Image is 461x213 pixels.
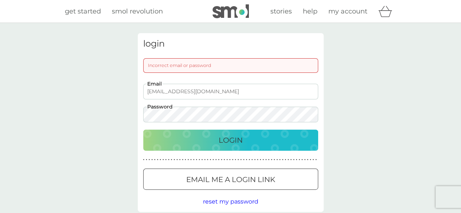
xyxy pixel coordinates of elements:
[160,158,161,162] p: ●
[151,158,153,162] p: ●
[224,158,225,162] p: ●
[270,6,292,17] a: stories
[293,158,294,162] p: ●
[271,158,272,162] p: ●
[146,158,147,162] p: ●
[186,174,275,185] p: Email me a login link
[282,158,284,162] p: ●
[235,158,236,162] p: ●
[246,158,247,162] p: ●
[204,158,206,162] p: ●
[270,7,292,15] span: stories
[328,6,367,17] a: my account
[188,158,189,162] p: ●
[202,158,203,162] p: ●
[313,158,314,162] p: ●
[203,198,258,205] span: reset my password
[210,158,211,162] p: ●
[173,158,175,162] p: ●
[212,4,249,18] img: smol
[163,158,164,162] p: ●
[219,134,243,146] p: Login
[238,158,239,162] p: ●
[299,158,300,162] p: ●
[221,158,222,162] p: ●
[301,158,303,162] p: ●
[143,158,145,162] p: ●
[328,7,367,15] span: my account
[207,158,208,162] p: ●
[265,158,267,162] p: ●
[257,158,258,162] p: ●
[212,158,214,162] p: ●
[215,158,217,162] p: ●
[315,158,317,162] p: ●
[203,197,258,206] button: reset my password
[190,158,192,162] p: ●
[157,158,159,162] p: ●
[279,158,281,162] p: ●
[143,169,318,190] button: Email me a login link
[185,158,186,162] p: ●
[251,158,253,162] p: ●
[143,130,318,151] button: Login
[65,7,101,15] span: get started
[310,158,311,162] p: ●
[112,7,163,15] span: smol revolution
[290,158,292,162] p: ●
[143,58,318,73] div: Incorrect email or password
[307,158,308,162] p: ●
[303,6,317,17] a: help
[149,158,150,162] p: ●
[254,158,256,162] p: ●
[249,158,250,162] p: ●
[171,158,172,162] p: ●
[199,158,200,162] p: ●
[277,158,278,162] p: ●
[240,158,242,162] p: ●
[304,158,306,162] p: ●
[218,158,219,162] p: ●
[243,158,245,162] p: ●
[262,158,264,162] p: ●
[378,4,396,19] div: basket
[226,158,228,162] p: ●
[154,158,156,162] p: ●
[143,39,318,49] h3: login
[179,158,181,162] p: ●
[285,158,286,162] p: ●
[196,158,197,162] p: ●
[193,158,195,162] p: ●
[182,158,183,162] p: ●
[229,158,231,162] p: ●
[176,158,178,162] p: ●
[260,158,261,162] p: ●
[274,158,275,162] p: ●
[288,158,289,162] p: ●
[296,158,297,162] p: ●
[65,6,101,17] a: get started
[232,158,234,162] p: ●
[268,158,270,162] p: ●
[168,158,169,162] p: ●
[112,6,163,17] a: smol revolution
[303,7,317,15] span: help
[165,158,167,162] p: ●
